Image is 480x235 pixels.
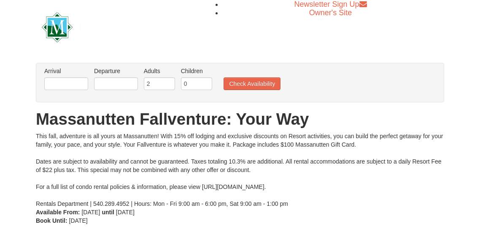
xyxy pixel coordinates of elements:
div: This fall, adventure is all yours at Massanutten! With 15% off lodging and exclusive discounts on... [36,132,444,208]
span: [DATE] [116,209,135,216]
strong: until [102,209,114,216]
span: [DATE] [81,209,100,216]
span: [DATE] [69,217,88,224]
button: Check Availability [224,77,280,90]
img: Massanutten Resort Logo [42,12,200,42]
a: Massanutten Resort [42,16,200,36]
h1: Massanutten Fallventure: Your Way [36,111,444,128]
strong: Book Until: [36,217,67,224]
label: Adults [144,67,175,75]
label: Arrival [44,67,88,75]
label: Children [181,67,212,75]
label: Departure [94,67,138,75]
a: Owner's Site [309,8,352,17]
strong: Available From: [36,209,80,216]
